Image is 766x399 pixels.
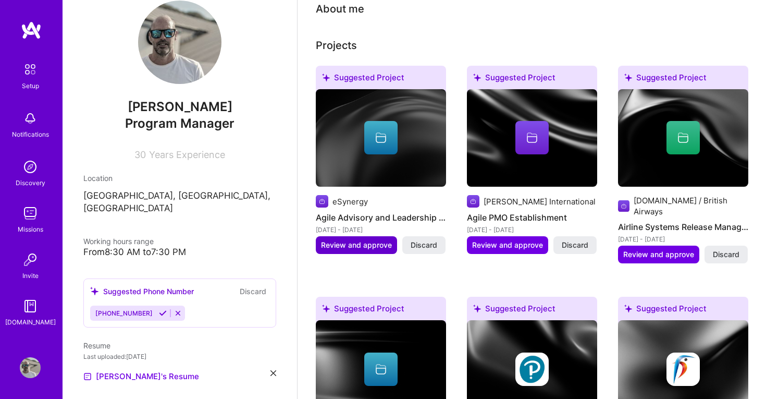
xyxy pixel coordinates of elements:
div: [DOMAIN_NAME] / British Airways [634,195,748,217]
span: Years Experience [149,149,225,160]
div: [DOMAIN_NAME] [5,317,56,328]
button: Discard [402,236,446,254]
img: cover [618,89,748,187]
span: Discard [713,249,739,260]
img: Company logo [666,353,700,386]
div: Suggested Project [467,297,597,324]
button: Review and approve [618,246,699,263]
div: eSynergy [332,196,368,207]
img: Company logo [618,200,629,212]
a: User Avatar [17,357,43,378]
div: Last uploaded: [DATE] [83,351,276,362]
i: icon SuggestedTeams [322,305,330,312]
div: [DATE] - [DATE] [467,224,597,235]
div: Location [83,173,276,184]
img: User Avatar [20,357,41,378]
div: Projects [316,38,357,53]
span: [PHONE_NUMBER] [95,309,153,317]
button: Review and approve [467,236,548,254]
i: Accept [159,309,167,317]
img: Resume [83,372,92,381]
img: guide book [20,296,41,317]
p: [GEOGRAPHIC_DATA], [GEOGRAPHIC_DATA], [GEOGRAPHIC_DATA] [83,190,276,215]
div: [PERSON_NAME] International [484,196,596,207]
div: Suggested Phone Number [90,286,194,297]
i: icon Close [270,370,276,376]
i: icon SuggestedTeams [90,287,99,296]
button: Discard [705,246,748,263]
span: [PERSON_NAME] [83,99,276,115]
div: Notifications [12,129,49,140]
div: About me [316,1,364,17]
span: Program Manager [125,116,234,131]
div: Tell us a little about yourself [316,1,364,17]
div: Add projects you've worked on [316,38,357,53]
span: Discard [411,240,437,250]
div: [DATE] - [DATE] [618,234,748,245]
div: Discovery [16,177,45,188]
img: cover [316,89,446,187]
img: Company logo [515,353,549,386]
i: icon SuggestedTeams [473,305,481,312]
span: Discard [562,240,588,250]
img: User Avatar [138,1,221,84]
div: Suggested Project [316,297,446,324]
div: Suggested Project [618,297,748,324]
img: cover [467,89,597,187]
span: Review and approve [321,240,392,250]
h4: Agile Advisory and Leadership Coaching [316,211,446,224]
div: Missions [18,224,43,235]
i: icon SuggestedTeams [624,74,632,81]
img: Company logo [316,195,328,208]
i: icon SuggestedTeams [322,74,330,81]
button: Discard [237,285,269,297]
img: discovery [20,156,41,177]
div: Suggested Project [467,66,597,93]
img: setup [19,58,41,80]
a: [PERSON_NAME]'s Resume [83,370,199,383]
button: Discard [553,236,597,254]
img: logo [21,21,42,40]
img: teamwork [20,203,41,224]
div: Setup [22,80,39,91]
h4: Airline Systems Release Management [618,220,748,234]
span: 30 [134,149,146,160]
div: From 8:30 AM to 7:30 PM [83,247,276,258]
h4: Agile PMO Establishment [467,211,597,224]
i: Reject [174,309,182,317]
span: Review and approve [623,249,694,260]
button: Review and approve [316,236,397,254]
span: Review and approve [472,240,543,250]
img: bell [20,108,41,129]
div: [DATE] - [DATE] [316,224,446,235]
img: Company logo [467,195,479,208]
div: Suggested Project [316,66,446,93]
img: Invite [20,249,41,270]
div: Invite [22,270,39,281]
i: icon SuggestedTeams [473,74,481,81]
div: Suggested Project [618,66,748,93]
span: Resume [83,341,110,350]
i: icon SuggestedTeams [624,305,632,312]
span: Working hours range [83,237,154,246]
